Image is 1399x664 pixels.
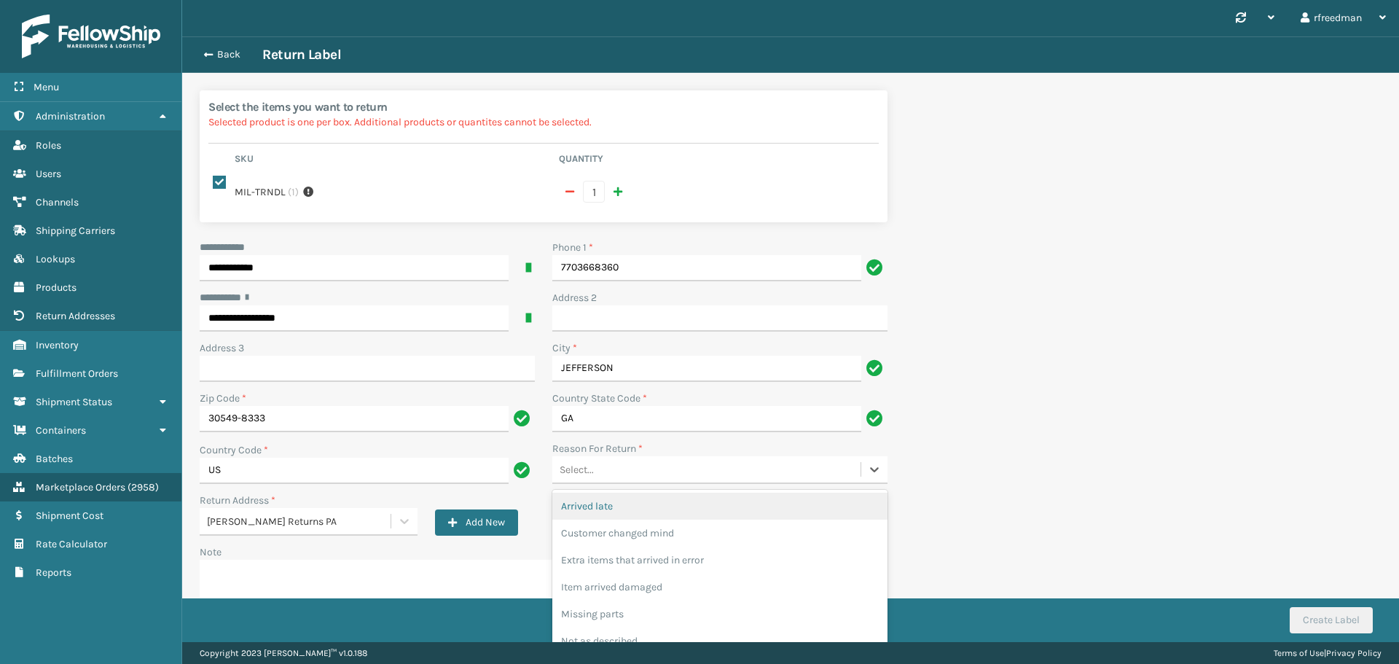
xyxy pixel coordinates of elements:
[36,566,71,579] span: Reports
[1290,607,1373,633] button: Create Label
[36,481,125,493] span: Marketplace Orders
[208,99,879,114] h2: Select the items you want to return
[552,547,887,574] div: Extra items that arrived in error
[230,152,554,170] th: Sku
[554,152,879,170] th: Quantity
[200,493,275,508] label: Return Address
[207,514,392,529] div: [PERSON_NAME] Returns PA
[36,224,115,237] span: Shipping Carriers
[200,642,367,664] p: Copyright 2023 [PERSON_NAME]™ v 1.0.188
[36,110,105,122] span: Administration
[552,391,647,406] label: Country State Code
[36,538,107,550] span: Rate Calculator
[36,168,61,180] span: Users
[552,628,887,655] div: Not as described
[552,520,887,547] div: Customer changed mind
[262,46,341,63] h3: Return Label
[36,281,77,294] span: Products
[208,114,879,130] p: Selected product is one per box. Additional products or quantites cannot be selected.
[200,340,244,356] label: Address 3
[36,310,115,322] span: Return Addresses
[128,481,159,493] span: ( 2958 )
[36,453,73,465] span: Batches
[1274,642,1382,664] div: |
[1326,648,1382,658] a: Privacy Policy
[288,184,299,200] span: ( 1 )
[200,546,222,558] label: Note
[552,601,887,628] div: Missing parts
[34,81,59,93] span: Menu
[552,441,643,456] label: Reason For Return
[22,15,160,58] img: logo
[36,367,118,380] span: Fulfillment Orders
[1274,648,1324,658] a: Terms of Use
[235,184,286,200] label: MIL-TRNDL
[36,424,86,437] span: Containers
[36,196,79,208] span: Channels
[552,240,593,255] label: Phone 1
[36,139,61,152] span: Roles
[560,462,594,477] div: Select...
[200,442,268,458] label: Country Code
[552,493,887,520] div: Arrived late
[36,509,103,522] span: Shipment Cost
[36,339,79,351] span: Inventory
[200,391,246,406] label: Zip Code
[195,48,262,61] button: Back
[36,253,75,265] span: Lookups
[552,290,597,305] label: Address 2
[435,509,518,536] button: Add New
[36,396,112,408] span: Shipment Status
[552,340,577,356] label: City
[552,574,887,601] div: Item arrived damaged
